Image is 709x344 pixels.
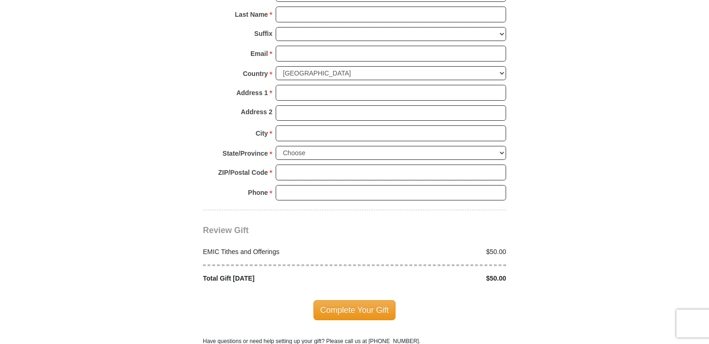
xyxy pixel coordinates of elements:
strong: Address 2 [241,105,272,118]
strong: Suffix [254,27,272,40]
span: Review Gift [203,226,249,235]
strong: City [256,127,268,140]
strong: Phone [248,186,268,199]
span: Complete Your Gift [313,300,396,320]
strong: Address 1 [236,86,268,99]
strong: State/Province [222,147,268,160]
div: $50.00 [354,274,511,283]
strong: ZIP/Postal Code [218,166,268,179]
strong: Email [250,47,268,60]
div: Total Gift [DATE] [198,274,355,283]
div: $50.00 [354,247,511,257]
strong: Last Name [235,8,268,21]
strong: Country [243,67,268,80]
div: EMIC Tithes and Offerings [198,247,355,257]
